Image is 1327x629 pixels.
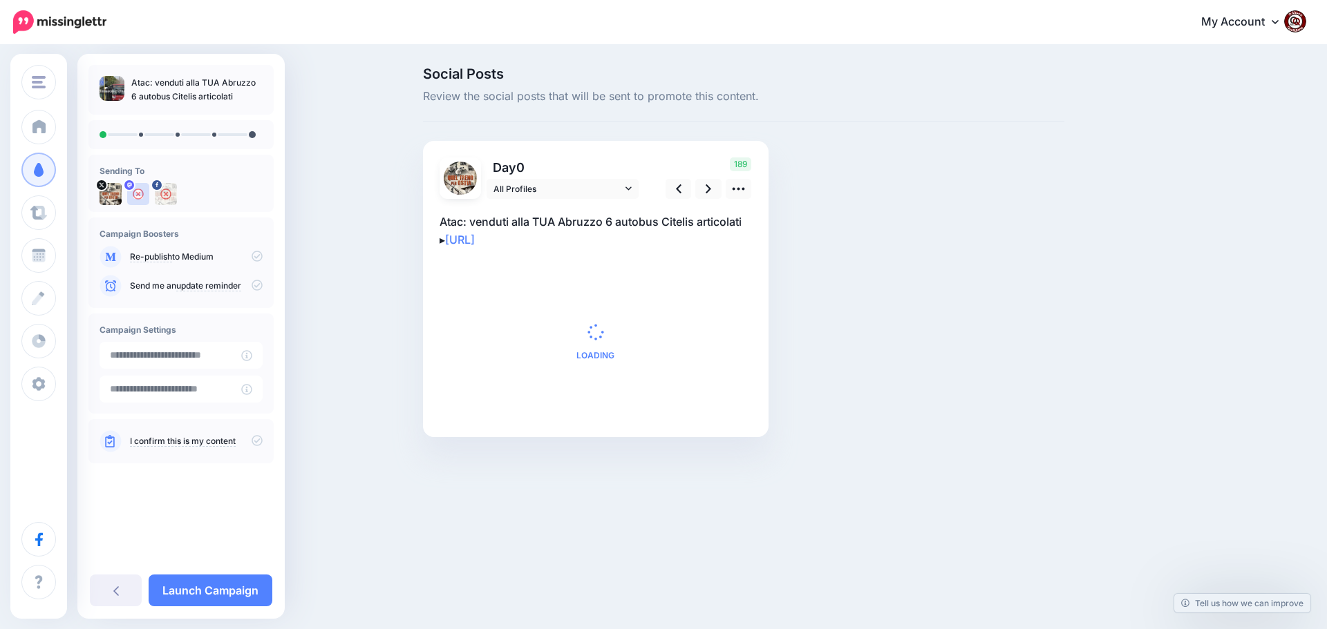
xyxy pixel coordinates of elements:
[516,160,525,175] span: 0
[487,179,639,199] a: All Profiles
[32,76,46,88] img: menu.png
[444,162,477,195] img: uTTNWBrh-84924.jpeg
[1174,594,1310,612] a: Tell us how we can improve
[423,88,1064,106] span: Review the social posts that will be sent to promote this content.
[100,183,122,205] img: uTTNWBrh-84924.jpeg
[130,251,263,263] p: to Medium
[13,10,106,34] img: Missinglettr
[127,183,149,205] img: user_default_image.png
[130,251,172,262] a: Re-publish
[493,182,622,196] span: All Profiles
[100,166,263,176] h4: Sending To
[155,183,177,205] img: 463453305_2684324355074873_6393692129472495966_n-bsa154739.jpg
[730,157,751,171] span: 189
[100,76,124,101] img: b9eb5d484ffc29995b5f2aef198e2a8f_thumb.jpg
[131,76,263,104] p: Atac: venduti alla TUA Abruzzo 6 autobus Citelis articolati
[1187,6,1306,39] a: My Account
[100,325,263,335] h4: Campaign Settings
[440,213,752,249] p: Atac: venduti alla TUA Abruzzo 6 autobus Citelis articolati ▸
[423,67,1064,81] span: Social Posts
[100,229,263,239] h4: Campaign Boosters
[487,157,641,177] p: Day
[445,233,475,246] a: [URL]
[576,324,614,360] div: Loading
[176,280,241,291] a: update reminder
[130,436,236,447] a: I confirm this is my content
[130,280,263,292] p: Send me an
